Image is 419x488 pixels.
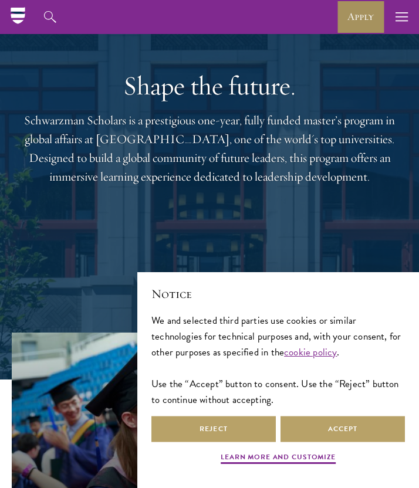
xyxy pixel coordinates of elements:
[281,416,405,442] button: Accept
[12,70,407,103] h1: Shape the future.
[151,313,405,408] div: We and selected third parties use cookies or similar technologies for technical purposes and, wit...
[151,416,276,442] button: Reject
[12,111,407,187] p: Schwarzman Scholars is a prestigious one-year, fully funded master’s program in global affairs at...
[284,345,337,360] a: cookie policy
[151,286,405,303] h2: Notice
[221,452,336,466] button: Learn more and customize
